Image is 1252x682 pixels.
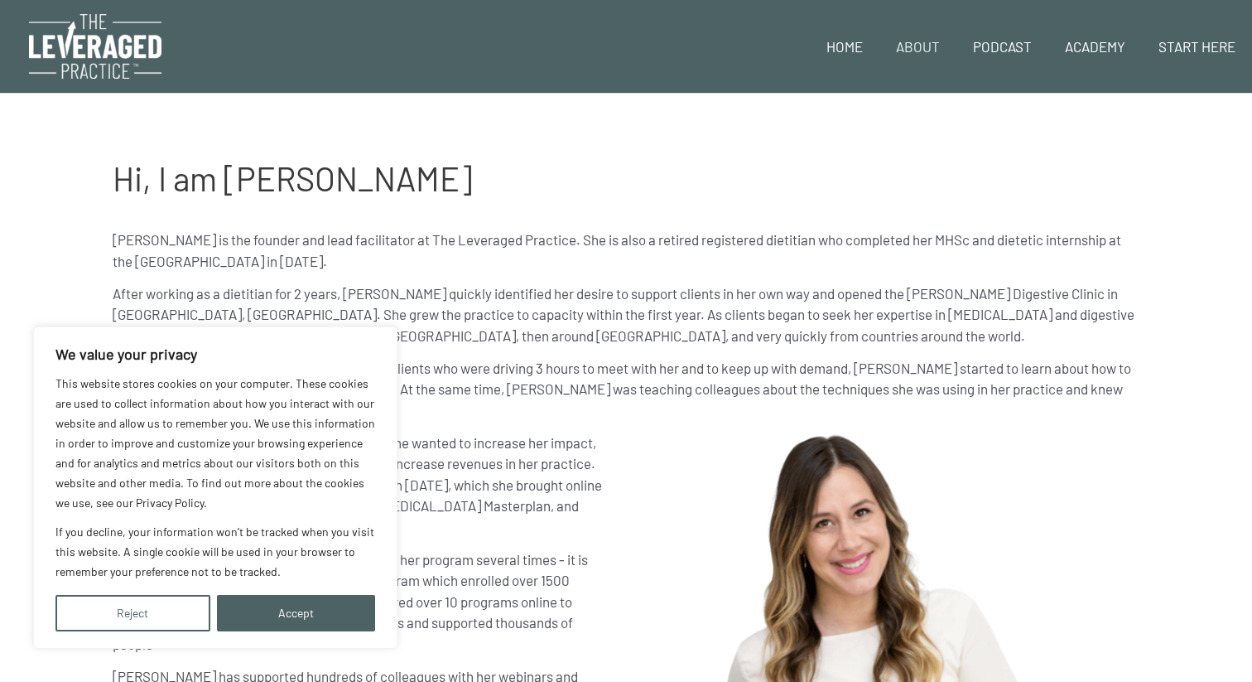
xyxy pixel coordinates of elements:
p: This website stores cookies on your computer. These cookies are used to collect information about... [55,374,375,513]
span: Hi, I am [PERSON_NAME] [113,158,472,198]
a: Academy [1048,18,1142,75]
div: We value your privacy [33,326,397,649]
nav: Site Navigation [797,18,1252,75]
p: If you decline, your information won’t be tracked when you visit this website. A single cookie wi... [55,522,375,582]
img: The Leveraged Practice [29,14,161,79]
p: After working as a dietitian for 2 years, [PERSON_NAME] quickly identified her desire to support ... [113,283,1139,347]
a: Home [810,18,879,75]
a: Start Here [1142,18,1252,75]
a: Podcast [956,18,1048,75]
p: [PERSON_NAME] is the founder and lead facilitator at The Leveraged Practice. She is also a retire... [113,230,1139,272]
button: Reject [55,595,210,631]
p: We value your privacy [55,344,375,364]
p: Seeing a need for more accessible care for her clients who were driving 3 hours to meet with her ... [113,358,1139,422]
button: Accept [217,595,376,631]
a: About [879,18,956,75]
